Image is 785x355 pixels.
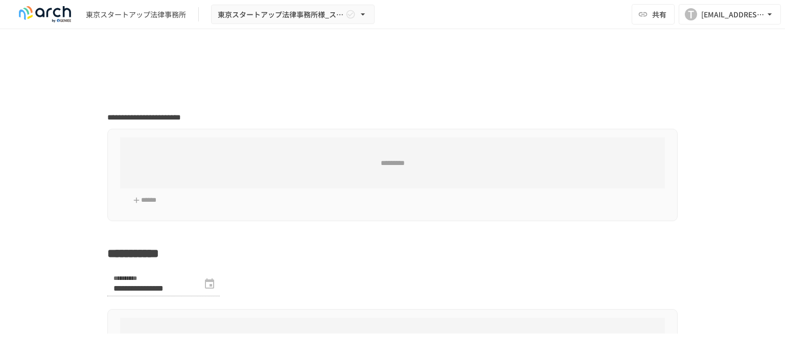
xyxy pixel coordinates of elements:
[218,8,343,21] span: 東京スタートアップ法律事務所様_スポットサポート
[701,8,765,21] div: [EMAIL_ADDRESS][DOMAIN_NAME]
[211,5,375,25] button: 東京スタートアップ法律事務所様_スポットサポート
[685,8,697,20] div: T
[86,9,186,20] div: 東京スタートアップ法律事務所
[632,4,675,25] button: 共有
[12,6,78,22] img: logo-default@2x-9cf2c760.svg
[652,9,666,20] span: 共有
[679,4,781,25] button: T[EMAIL_ADDRESS][DOMAIN_NAME]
